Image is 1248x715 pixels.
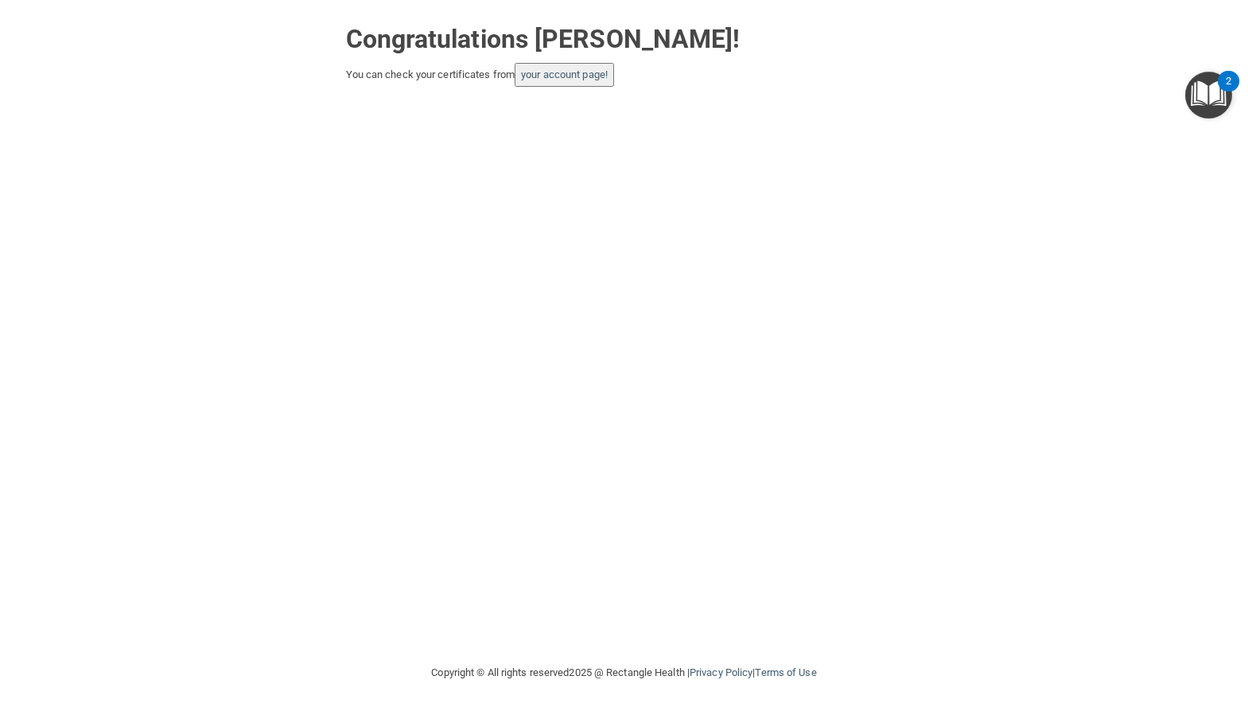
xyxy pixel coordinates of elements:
[755,666,816,678] a: Terms of Use
[346,63,903,87] div: You can check your certificates from
[973,602,1229,666] iframe: Drift Widget Chat Controller
[690,666,752,678] a: Privacy Policy
[334,647,915,698] div: Copyright © All rights reserved 2025 @ Rectangle Health | |
[521,68,608,80] a: your account page!
[346,24,741,54] strong: Congratulations [PERSON_NAME]!
[1226,81,1231,102] div: 2
[515,63,614,87] button: your account page!
[1185,72,1232,119] button: Open Resource Center, 2 new notifications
